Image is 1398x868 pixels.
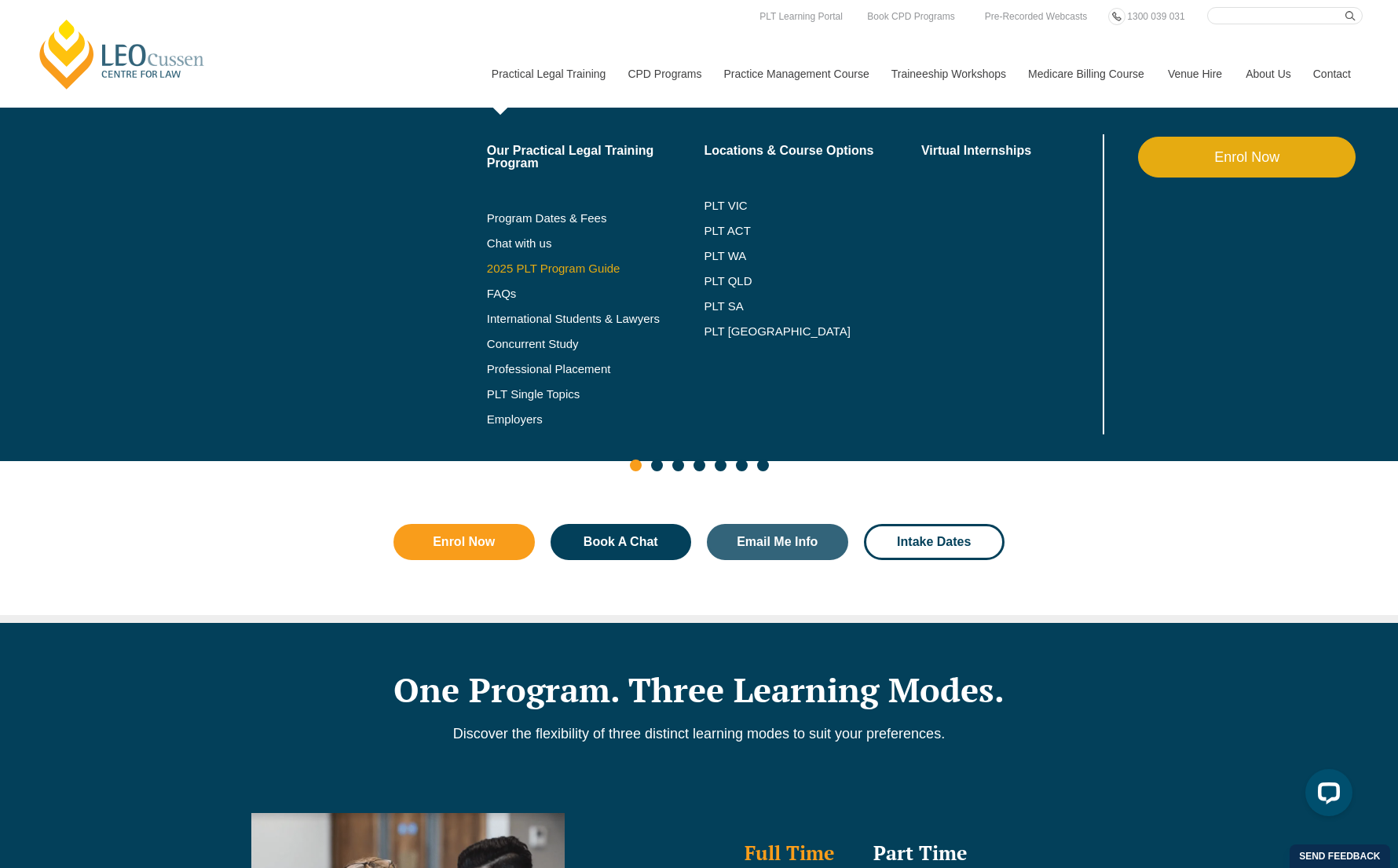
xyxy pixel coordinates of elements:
a: Our Practical Legal Training Program [487,145,704,170]
span: Email Me Info [737,536,818,548]
a: 1300 039 031 [1123,8,1188,25]
a: Medicare Billing Course [1016,40,1156,108]
span: Go to slide 1 [630,460,642,471]
a: 2025 PLT Program Guide [487,262,665,275]
a: PLT QLD [704,275,921,288]
iframe: LiveChat chat widget [1293,763,1359,829]
a: Intake Dates [864,524,1005,560]
a: Book CPD Programs [863,8,958,25]
span: Go to slide 2 [651,460,663,471]
a: Venue Hire [1156,40,1234,108]
a: CPD Programs [616,40,712,108]
span: 1300 039 031 [1127,11,1184,22]
a: Program Dates & Fees [487,212,704,225]
span: Go to slide 3 [672,460,684,471]
a: About Us [1234,40,1301,108]
a: Practical Legal Training [480,40,617,108]
a: Professional Placement [487,363,704,375]
a: Enrol Now [1138,137,1356,178]
a: International Students & Lawyers [487,313,704,325]
h2: One Program. Three Learning Modes. [251,670,1147,709]
span: Book A Chat [584,536,658,548]
a: Virtual Internships [921,145,1100,157]
span: Go to slide 7 [757,460,769,471]
span: Go to slide 6 [736,460,748,471]
span: Go to slide 5 [715,460,726,471]
a: PLT VIC [704,200,921,212]
a: PLT WA [704,250,882,262]
a: Locations & Course Options [704,145,921,157]
a: Book A Chat [551,524,692,560]
span: Go to slide 4 [694,460,705,471]
a: PLT SA [704,300,921,313]
a: FAQs [487,288,704,300]
a: PLT Learning Portal [756,8,847,25]
a: Contact [1301,40,1363,108]
a: PLT ACT [704,225,921,237]
a: Practice Management Course [712,40,880,108]
a: [PERSON_NAME] Centre for Law [35,17,209,91]
a: Concurrent Study [487,338,704,350]
a: Pre-Recorded Webcasts [981,8,1092,25]
a: Email Me Info [707,524,848,560]
a: PLT Single Topics [487,388,704,401]
span: Enrol Now [433,536,495,548]
a: Traineeship Workshops [880,40,1016,108]
a: Enrol Now [393,524,535,560]
a: Chat with us [487,237,704,250]
span: Intake Dates [897,536,971,548]
a: Employers [487,413,704,426]
p: Discover the flexibility of three distinct learning modes to suit your preferences. [251,725,1147,742]
a: PLT [GEOGRAPHIC_DATA] [704,325,921,338]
